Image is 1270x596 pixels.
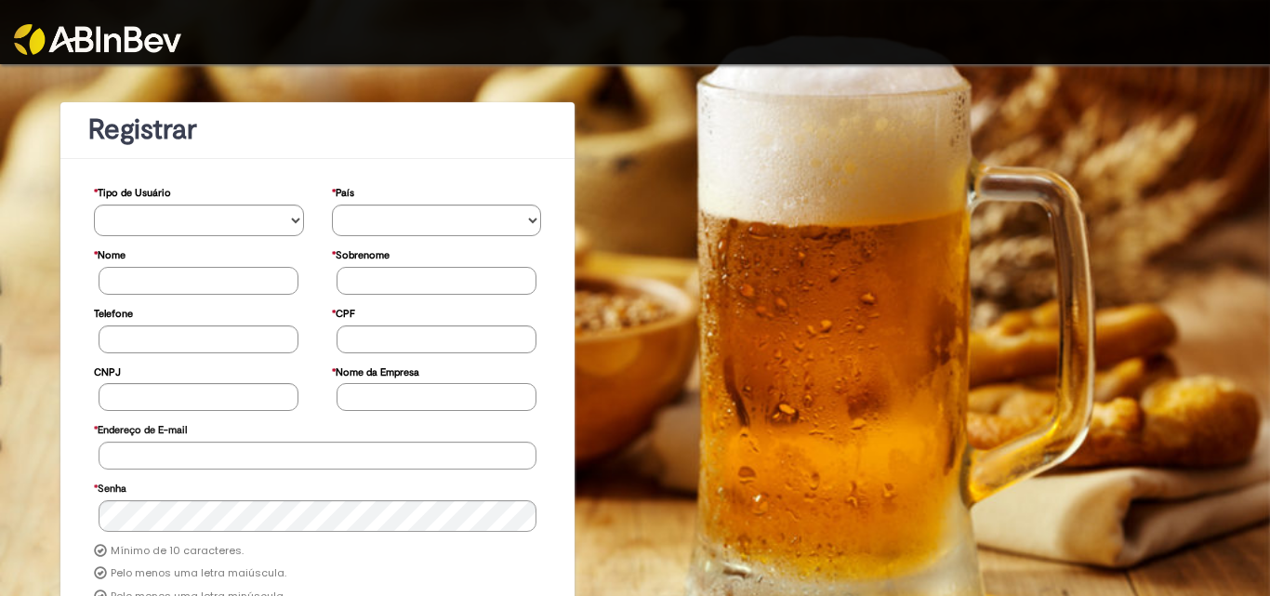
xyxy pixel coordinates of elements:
[94,240,126,267] label: Nome
[332,240,390,267] label: Sobrenome
[332,357,419,384] label: Nome da Empresa
[332,178,354,205] label: País
[94,357,121,384] label: CNPJ
[111,544,244,559] label: Mínimo de 10 caracteres.
[88,114,547,145] h1: Registrar
[94,415,187,442] label: Endereço de E-mail
[94,178,171,205] label: Tipo de Usuário
[111,566,286,581] label: Pelo menos uma letra maiúscula.
[94,473,126,500] label: Senha
[94,298,133,325] label: Telefone
[332,298,355,325] label: CPF
[14,24,181,55] img: ABInbev-white.png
